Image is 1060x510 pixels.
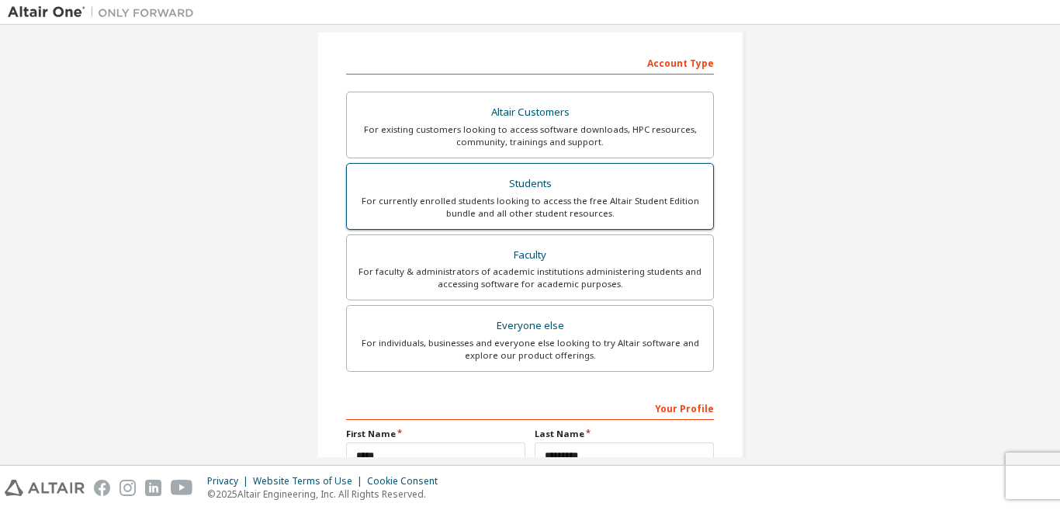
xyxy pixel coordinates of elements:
div: Everyone else [356,315,704,337]
img: instagram.svg [120,480,136,496]
div: Your Profile [346,395,714,420]
div: Faculty [356,245,704,266]
p: © 2025 Altair Engineering, Inc. All Rights Reserved. [207,487,447,501]
div: For faculty & administrators of academic institutions administering students and accessing softwa... [356,265,704,290]
div: Students [356,173,704,195]
div: Cookie Consent [367,475,447,487]
img: altair_logo.svg [5,480,85,496]
img: youtube.svg [171,480,193,496]
div: Account Type [346,50,714,75]
div: Privacy [207,475,253,487]
label: Last Name [535,428,714,440]
img: facebook.svg [94,480,110,496]
div: Website Terms of Use [253,475,367,487]
img: Altair One [8,5,202,20]
div: For existing customers looking to access software downloads, HPC resources, community, trainings ... [356,123,704,148]
div: Altair Customers [356,102,704,123]
div: For individuals, businesses and everyone else looking to try Altair software and explore our prod... [356,337,704,362]
label: First Name [346,428,525,440]
img: linkedin.svg [145,480,161,496]
div: For currently enrolled students looking to access the free Altair Student Edition bundle and all ... [356,195,704,220]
